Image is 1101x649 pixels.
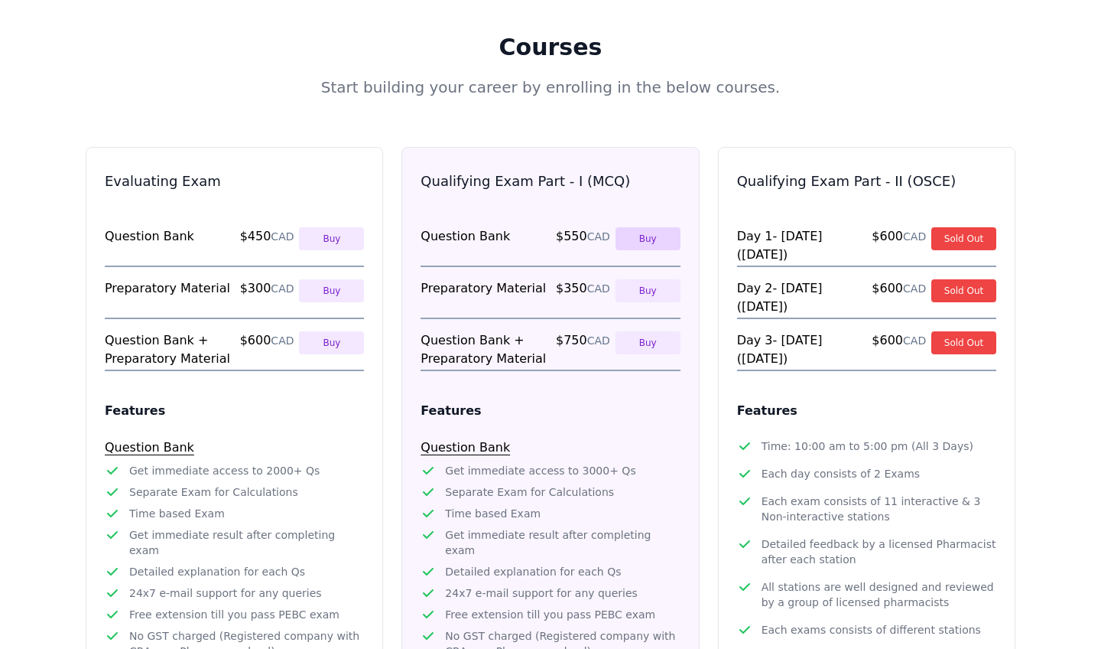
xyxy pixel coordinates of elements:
[421,279,550,318] span: Preparatory Material
[271,230,294,243] span: CAD
[445,484,614,500] span: Separate Exam for Calculations
[129,506,225,521] span: Time based Exam
[615,279,680,302] button: Buy
[737,331,867,370] span: Day 3 - [DATE] ([DATE])
[86,77,1015,98] p: Start building your career by enrolling in the below courses.
[129,564,305,579] span: Detailed explanation for each Qs
[737,227,867,266] span: Day 1 - [DATE] ([DATE])
[556,331,610,370] span: $ 750
[762,494,996,524] span: Each exam consists of 11 interactive & 3 Non-interactive stations
[762,579,996,610] span: All stations are well designed and reviewed by a group of licensed pharmacists
[299,331,364,354] button: Buy
[762,622,981,638] span: Each exams consists of different stations
[299,279,364,302] button: Buy
[105,331,235,370] span: Question Bank + Preparatory Material
[445,527,680,558] span: Get immediate result after completing exam
[105,439,364,457] h3: Question Bank
[421,227,550,266] span: Question Bank
[445,463,635,478] span: Get immediate access to 3000+ Qs
[872,331,926,370] span: $ 600
[762,536,996,567] span: Detailed feedback by a licensed Pharmacist after each station
[129,585,322,601] span: 24x7 e-mail support for any queries
[587,282,610,295] span: CAD
[737,279,867,318] span: Day 2 - [DATE] ([DATE])
[86,34,1015,61] h1: Courses
[615,227,680,250] button: Buy
[762,466,920,481] span: Each day consists of 2 Exams
[421,439,680,457] h3: Question Bank
[931,331,996,354] button: Sold Out
[129,463,320,478] span: Get immediate access to 2000+ Qs
[240,227,294,266] span: $ 450
[737,173,956,189] a: Qualifying Exam Part - II (OSCE)
[271,334,294,347] span: CAD
[445,607,655,622] span: Free extension till you pass PEBC exam
[445,506,541,521] span: Time based Exam
[615,331,680,354] button: Buy
[105,227,235,266] span: Question Bank
[299,227,364,250] button: Buy
[129,527,364,558] span: Get immediate result after completing exam
[445,585,638,601] span: 24x7 e-mail support for any queries
[872,279,926,318] span: $ 600
[105,279,235,318] span: Preparatory Material
[105,173,221,189] a: Evaluating Exam
[556,279,610,318] span: $ 350
[556,227,610,266] span: $ 550
[587,334,610,347] span: CAD
[105,402,364,420] h2: Features
[872,227,926,266] span: $ 600
[421,402,680,420] h2: Features
[271,282,294,295] span: CAD
[421,331,550,370] span: Question Bank + Preparatory Material
[587,230,610,243] span: CAD
[931,227,996,250] button: Sold Out
[931,279,996,302] button: Sold Out
[445,564,621,579] span: Detailed explanation for each Qs
[903,230,926,243] span: CAD
[903,334,926,347] span: CAD
[762,439,973,454] span: Time: 10:00 am to 5:00 pm (All 3 Days)
[421,173,630,189] a: Qualifying Exam Part - I (MCQ)
[129,607,339,622] span: Free extension till you pass PEBC exam
[903,282,926,295] span: CAD
[129,484,298,500] span: Separate Exam for Calculations
[240,279,294,318] span: $ 300
[240,331,294,370] span: $ 600
[737,402,996,420] h2: Features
